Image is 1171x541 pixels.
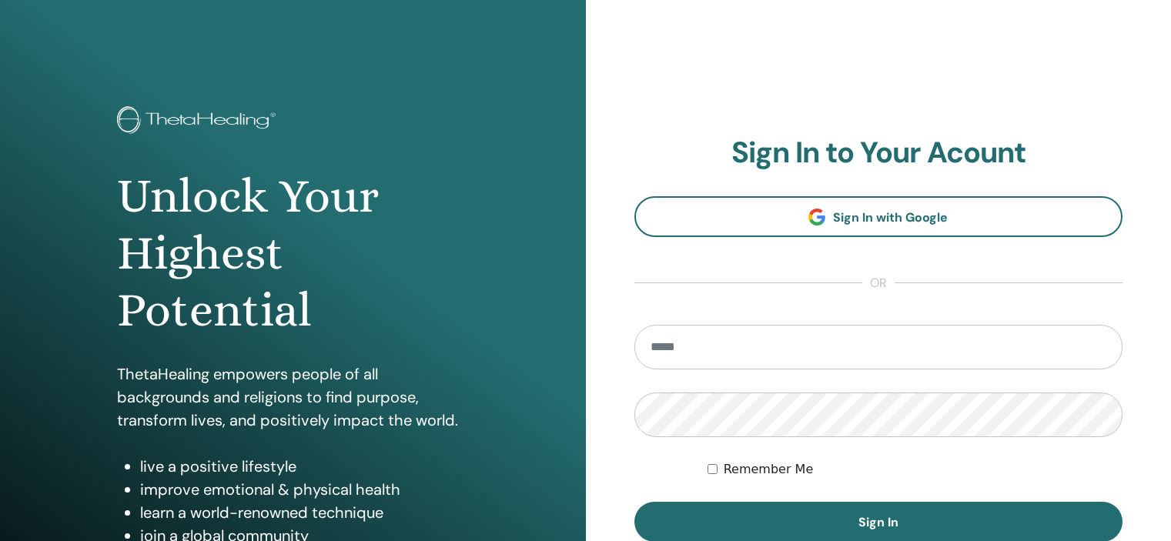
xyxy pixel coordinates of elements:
[634,135,1123,171] h2: Sign In to Your Acount
[724,460,814,479] label: Remember Me
[117,168,469,339] h1: Unlock Your Highest Potential
[858,514,898,530] span: Sign In
[140,478,469,501] li: improve emotional & physical health
[140,455,469,478] li: live a positive lifestyle
[833,209,948,225] span: Sign In with Google
[140,501,469,524] li: learn a world-renowned technique
[117,362,469,432] p: ThetaHealing empowers people of all backgrounds and religions to find purpose, transform lives, a...
[708,460,1122,479] div: Keep me authenticated indefinitely or until I manually logout
[634,196,1123,237] a: Sign In with Google
[862,274,895,292] span: or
